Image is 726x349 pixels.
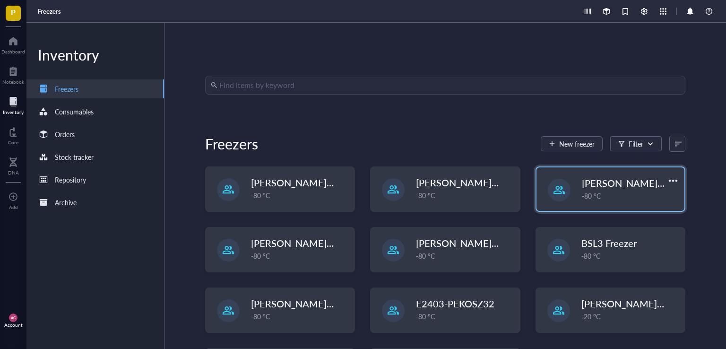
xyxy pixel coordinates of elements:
[629,139,643,149] div: Filter
[251,190,349,201] div: -80 °C
[8,140,18,145] div: Core
[26,170,164,189] a: Repository
[4,322,23,328] div: Account
[416,176,542,189] span: [PERSON_NAME]-W2105-07
[38,7,63,16] a: Freezers
[581,251,679,261] div: -80 °C
[2,79,24,85] div: Notebook
[55,84,78,94] div: Freezers
[581,311,679,322] div: -20 °C
[26,148,164,166] a: Stock tracker
[251,236,377,250] span: [PERSON_NAME]-W2105-14
[1,49,25,54] div: Dashboard
[55,106,94,117] div: Consumables
[9,204,18,210] div: Add
[416,297,494,310] span: E2403-PEKOSZ32
[251,297,367,310] span: [PERSON_NAME]-2105-06
[26,45,164,64] div: Inventory
[8,124,18,145] a: Core
[251,176,423,189] span: [PERSON_NAME]-W2105-13 (Freezer 4)
[416,311,514,322] div: -80 °C
[582,191,679,201] div: -80 °C
[251,251,349,261] div: -80 °C
[55,197,77,208] div: Archive
[3,94,24,115] a: Inventory
[416,236,617,250] span: [PERSON_NAME]-E2300-[PERSON_NAME]-31
[55,129,75,140] div: Orders
[582,176,704,190] span: [PERSON_NAME]-E2403-05
[26,102,164,121] a: Consumables
[26,125,164,144] a: Orders
[11,315,16,320] span: AC
[26,193,164,212] a: Archive
[416,251,514,261] div: -80 °C
[416,190,514,201] div: -80 °C
[8,170,19,175] div: DNA
[55,152,94,162] div: Stock tracker
[559,140,595,148] span: New freezer
[8,155,19,175] a: DNA
[541,136,603,151] button: New freezer
[11,6,16,18] span: P
[251,311,349,322] div: -80 °C
[2,64,24,85] a: Notebook
[205,134,258,153] div: Freezers
[1,34,25,54] a: Dashboard
[581,297,708,310] span: [PERSON_NAME]-W2105-09
[581,236,637,250] span: BSL3 Freezer
[55,174,86,185] div: Repository
[26,79,164,98] a: Freezers
[3,109,24,115] div: Inventory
